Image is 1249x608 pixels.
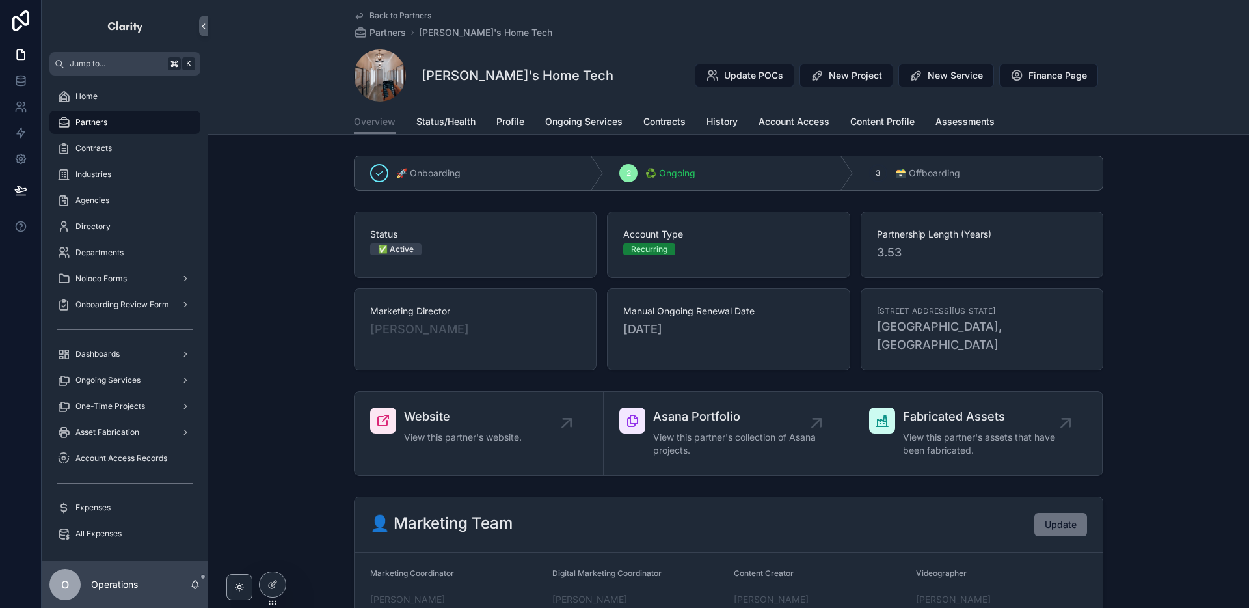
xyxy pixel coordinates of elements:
span: Account Access Records [75,453,167,463]
a: Directory [49,215,200,238]
span: Departments [75,247,124,258]
span: Ongoing Services [545,115,623,128]
a: Content Profile [850,110,915,136]
span: Ongoing Services [75,375,141,385]
button: Update POCs [695,64,794,87]
a: [PERSON_NAME]'s Home Tech [419,26,552,39]
span: Manual Ongoing Renewal Date [623,305,833,318]
span: New Project [829,69,882,82]
a: Ongoing Services [49,368,200,392]
span: Partners [75,117,107,128]
span: One-Time Projects [75,401,145,411]
div: Recurring [631,243,667,255]
span: Asset Fabrication [75,427,139,437]
p: Operations [91,578,138,591]
a: Assessments [935,110,995,136]
span: 3.53 [877,243,1087,262]
span: Contracts [643,115,686,128]
span: Back to Partners [369,10,431,21]
span: View this partner's website. [404,431,522,444]
span: Website [404,408,522,426]
span: [DATE] [623,320,833,339]
button: Update [1034,513,1087,536]
span: Home [75,91,98,102]
span: View this partner's assets that have been fabricated. [903,431,1066,457]
span: Account Type [623,228,833,241]
span: 🗃 Offboarding [895,167,960,180]
div: ✅ Active [378,243,414,255]
a: Dashboards [49,342,200,366]
span: ♻️ Ongoing [645,167,695,180]
div: scrollable content [42,76,208,561]
span: View this partner's collection of Asana projects. [653,431,816,457]
a: [PERSON_NAME] [734,593,809,606]
span: Finance Page [1028,69,1087,82]
span: [GEOGRAPHIC_DATA], [GEOGRAPHIC_DATA] [877,318,1087,354]
span: Status/Health [416,115,476,128]
span: Fabricated Assets [903,408,1066,426]
span: Onboarding Review Form [75,299,169,310]
a: Noloco Forms [49,267,200,290]
span: Agencies [75,195,109,206]
a: Departments [49,241,200,264]
span: K [183,59,194,69]
a: [PERSON_NAME] [552,593,627,606]
span: Contracts [75,143,112,154]
span: Marketing Coordinator [370,568,454,578]
span: Content Creator [734,568,794,578]
span: Videographer [916,568,967,578]
a: WebsiteView this partner's website. [355,392,604,475]
h1: [PERSON_NAME]'s Home Tech [422,66,613,85]
a: Industries [49,163,200,186]
a: History [706,110,738,136]
span: All Expenses [75,529,122,539]
a: Account Access [759,110,829,136]
a: [PERSON_NAME] [370,320,469,339]
a: Home [49,85,200,108]
a: Back to Partners [354,10,431,21]
span: Marketing Director [370,305,580,318]
a: Profile [496,110,524,136]
span: Noloco Forms [75,273,127,284]
a: [PERSON_NAME] [916,593,991,606]
span: Partnership Length (Years) [877,228,1087,241]
button: Jump to...K [49,52,200,76]
span: Industries [75,169,111,180]
span: Directory [75,221,111,232]
span: Dashboards [75,349,120,359]
span: Overview [354,115,396,128]
span: History [706,115,738,128]
a: Account Access Records [49,447,200,470]
a: All Expenses [49,522,200,546]
a: Ongoing Services [545,110,623,136]
h2: 👤 Marketing Team [370,513,513,534]
span: [STREET_ADDRESS][US_STATE] [877,306,995,316]
span: Profile [496,115,524,128]
a: Contracts [49,137,200,160]
span: Content Profile [850,115,915,128]
a: Asset Fabrication [49,421,200,444]
span: Assessments [935,115,995,128]
a: Asana PortfolioView this partner's collection of Asana projects. [604,392,853,475]
span: 🚀 Onboarding [396,167,461,180]
a: Partners [49,111,200,134]
img: App logo [107,16,144,36]
span: Update POCs [724,69,783,82]
a: Fabricated AssetsView this partner's assets that have been fabricated. [853,392,1103,475]
a: One-Time Projects [49,394,200,418]
a: [PERSON_NAME] [370,593,445,606]
button: Finance Page [999,64,1098,87]
span: Partners [369,26,406,39]
span: Digital Marketing Coordinator [552,568,662,578]
button: New Service [898,64,994,87]
a: Partners [354,26,406,39]
span: Status [370,228,580,241]
a: Status/Health [416,110,476,136]
span: Jump to... [70,59,163,69]
span: O [61,577,69,592]
span: 2 [626,168,631,178]
span: 3 [876,168,880,178]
